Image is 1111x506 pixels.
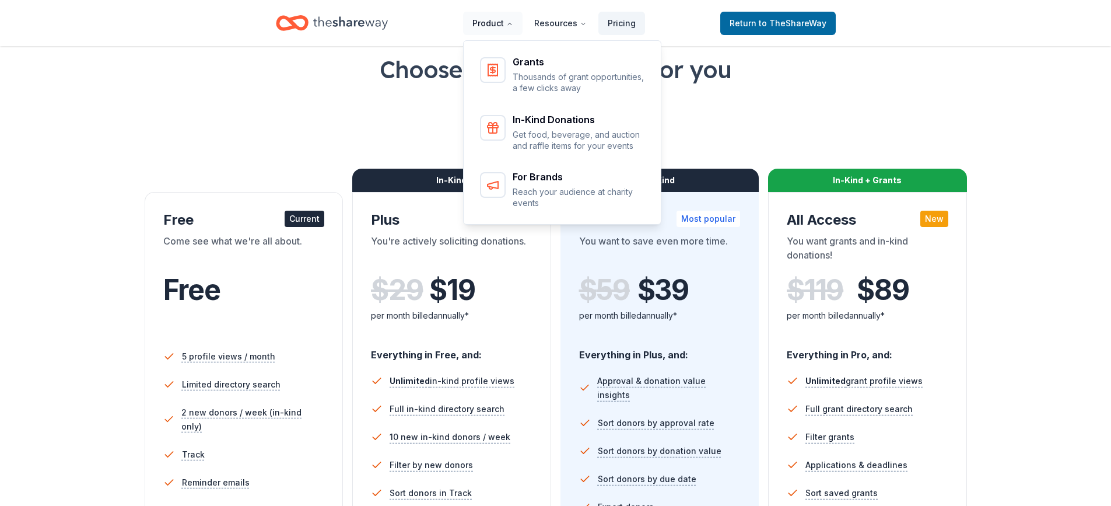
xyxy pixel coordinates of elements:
div: Everything in Plus, and: [579,338,741,362]
div: per month billed annually* [371,309,532,323]
span: Sort donors in Track [390,486,472,500]
span: 5 profile views / month [182,350,275,364]
div: Product [464,41,662,225]
div: Everything in Pro, and: [787,338,948,362]
span: Unlimited [805,376,846,386]
span: $ 39 [637,274,689,306]
span: Limited directory search [182,378,281,392]
div: You want to save even more time. [579,234,741,267]
div: Grants [513,57,646,67]
div: per month billed annually* [787,309,948,323]
span: to TheShareWay [759,18,826,28]
span: Full in-kind directory search [390,402,504,416]
span: Sort donors by donation value [598,444,721,458]
a: Pricing [598,12,645,35]
span: Free [163,273,220,307]
div: In-Kind + Grants [768,169,967,192]
a: GrantsThousands of grant opportunities, a few clicks away [473,50,653,101]
span: Filter grants [805,430,854,444]
h1: Choose the perfect plan for you [47,53,1064,86]
span: $ 89 [857,274,909,306]
nav: Main [463,9,645,37]
p: Reach your audience at charity events [513,186,646,209]
p: Thousands of grant opportunities, a few clicks away [513,71,646,94]
a: In-Kind DonationsGet food, beverage, and auction and raffle items for your events [473,108,653,159]
div: Most popular [677,211,740,227]
span: Filter by new donors [390,458,473,472]
div: Plus [371,211,532,229]
span: 10 new in-kind donors / week [390,430,510,444]
div: You want grants and in-kind donations! [787,234,948,267]
div: All Access [787,211,948,229]
div: You're actively soliciting donations. [371,234,532,267]
span: Return [730,16,826,30]
button: Product [463,12,523,35]
span: 2 new donors / week (in-kind only) [181,406,324,434]
span: $ 19 [429,274,475,306]
span: in-kind profile views [390,376,514,386]
span: Sort saved grants [805,486,878,500]
span: Full grant directory search [805,402,913,416]
div: For Brands [513,172,646,182]
span: Unlimited [390,376,430,386]
button: Resources [525,12,596,35]
div: Current [285,211,324,227]
a: Returnto TheShareWay [720,12,836,35]
p: Get food, beverage, and auction and raffle items for your events [513,129,646,152]
div: Come see what we're all about. [163,234,325,267]
span: grant profile views [805,376,923,386]
a: Home [276,9,388,37]
span: Track [182,448,205,462]
div: In-Kind Donations [513,115,646,124]
div: per month billed annually* [579,309,741,323]
span: Sort donors by due date [598,472,696,486]
span: Sort donors by approval rate [598,416,714,430]
span: Applications & deadlines [805,458,907,472]
span: Approval & donation value insights [597,374,740,402]
div: In-Kind [352,169,551,192]
div: Everything in Free, and: [371,338,532,362]
a: For BrandsReach your audience at charity events [473,165,653,216]
div: Free [163,211,325,229]
span: Reminder emails [182,476,250,490]
div: New [920,211,948,227]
